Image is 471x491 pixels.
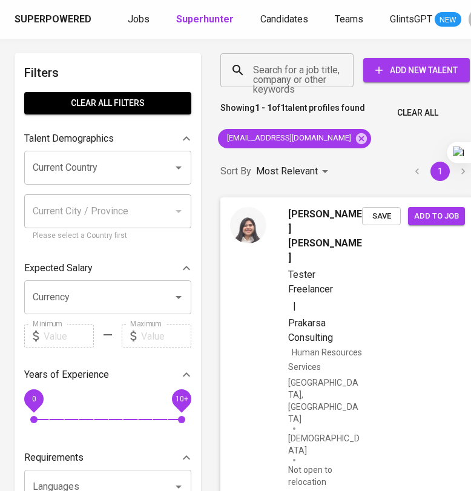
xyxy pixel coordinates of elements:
button: Add New Talent [363,58,470,82]
p: Sort By [220,164,251,179]
a: Candidates [260,12,311,27]
span: Add to job [414,209,459,223]
button: Add to job [408,207,465,226]
div: Superpowered [15,13,91,27]
div: [GEOGRAPHIC_DATA], [GEOGRAPHIC_DATA] [288,377,362,425]
b: 1 - 1 [255,103,272,113]
span: Clear All [397,105,438,120]
b: Superhunter [176,13,234,25]
button: page 1 [430,162,450,181]
span: Prakarsa Consulting [288,317,333,343]
span: Teams [335,13,363,25]
div: Expected Salary [24,256,191,280]
button: Open [170,289,187,306]
p: Showing of talent profiles found [220,102,365,124]
p: Talent Demographics [24,131,114,146]
span: NEW [435,14,461,26]
span: Tester Freelancer [288,269,333,295]
div: Years of Experience [24,363,191,387]
button: Save [362,207,401,226]
a: Superhunter [176,12,236,27]
span: [DEMOGRAPHIC_DATA] [288,432,362,456]
a: Superpowered [15,13,94,27]
span: [PERSON_NAME] [PERSON_NAME] [288,207,362,265]
p: Years of Experience [24,367,109,382]
button: Clear All [392,102,443,124]
span: Candidates [260,13,308,25]
p: Requirements [24,450,84,465]
p: Expected Salary [24,261,93,275]
span: 0 [31,395,36,403]
button: Clear All filters [24,92,191,114]
span: Human Resources Services [288,348,362,372]
img: f50052a91a24be60e190902db9b00fb7.jpg [230,207,266,243]
h6: Filters [24,63,191,82]
span: Add New Talent [373,63,460,78]
span: GlintsGPT [390,13,432,25]
a: Teams [335,12,366,27]
div: [EMAIL_ADDRESS][DOMAIN_NAME] [218,129,371,148]
a: Jobs [128,12,152,27]
div: Most Relevant [256,160,332,183]
span: | [293,299,296,314]
button: Open [170,159,187,176]
span: [EMAIL_ADDRESS][DOMAIN_NAME] [218,133,358,144]
a: GlintsGPT NEW [390,12,461,27]
div: Requirements [24,446,191,470]
p: Please select a Country first [33,230,183,242]
span: Clear All filters [34,96,182,111]
input: Value [141,324,191,348]
b: 1 [280,103,285,113]
div: Talent Demographics [24,127,191,151]
p: Most Relevant [256,164,318,179]
span: Save [368,209,395,223]
p: Not open to relocation [288,464,362,488]
span: Jobs [128,13,150,25]
input: Value [44,324,94,348]
span: 10+ [175,395,188,403]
